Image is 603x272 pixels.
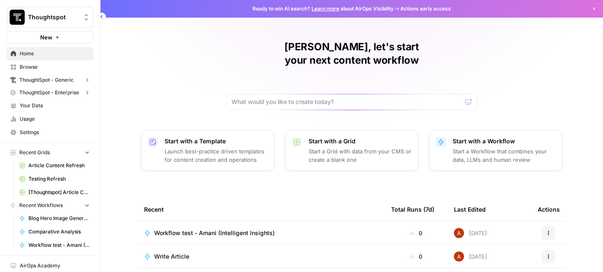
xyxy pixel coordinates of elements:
a: Browse [7,60,93,74]
div: Last Edited [454,198,486,221]
p: Start with a Grid [309,137,412,145]
span: Usage [20,115,90,123]
h1: [PERSON_NAME], let's start your next content workflow [226,40,477,67]
button: Recent Grids [7,146,93,159]
div: 0 [391,229,441,237]
span: Thoughtspot [28,13,79,21]
span: Write Article [154,252,189,261]
span: Browse [20,63,90,71]
span: Blog Hero Image Generator [28,215,90,222]
a: Comparative Analysis [15,225,93,238]
div: [DATE] [454,228,487,238]
button: Start with a TemplateLaunch best-practice driven templates for content creation and operations [141,130,275,171]
a: Blog Hero Image Generator [15,212,93,225]
a: [Thoughtspot] Article Creation [15,186,93,199]
img: Thoughtspot Logo [10,10,25,25]
span: Article Content Refresh [28,162,90,169]
img: em6uifynyh9mio6ldxz8kkfnatao [10,77,16,83]
button: ThoughtSpot - Enterprise [7,86,93,99]
span: Recent Workflows [19,202,63,209]
span: ThoughtSpot - Enterprise [19,89,79,96]
span: New [40,33,52,41]
div: [DATE] [454,251,487,262]
a: Usage [7,112,93,126]
span: Your Data [20,102,90,109]
p: Start with a Template [165,137,268,145]
button: Workspace: Thoughtspot [7,7,93,28]
span: Home [20,50,90,57]
div: Recent [144,198,378,221]
a: Article Content Refresh [15,159,93,172]
span: Settings [20,129,90,136]
img: vrq4y4cr1c7o18g7bic8abpwgxlg [454,228,464,238]
button: ThoughtSpot - Generic [7,74,93,86]
p: Start a Grid with data from your CMS or create a blank one [309,147,412,164]
button: Start with a WorkflowStart a Workflow that combines your data, LLMs and human review [429,130,563,171]
span: AirOps Academy [20,262,90,269]
span: Ready to win AI search? about AirOps Visibility [253,5,394,13]
span: Workflow test - Amani (Intelligent Insights) [28,241,90,249]
a: Settings [7,126,93,139]
span: [Thoughtspot] Article Creation [28,189,90,196]
button: New [7,31,93,44]
a: Your Data [7,99,93,112]
p: Start with a Workflow [453,137,556,145]
a: Testing Refresh [15,172,93,186]
span: Recent Grids [19,149,50,156]
a: Write Article [144,252,378,261]
a: Home [7,47,93,60]
p: Start a Workflow that combines your data, LLMs and human review [453,147,556,164]
a: Workflow test - Amani (Intelligent Insights) [144,229,378,237]
span: Workflow test - Amani (Intelligent Insights) [154,229,275,237]
span: Comparative Analysis [28,228,90,236]
span: ThoughtSpot - Generic [19,76,74,84]
input: What would you like to create today? [232,98,462,106]
button: Recent Workflows [7,199,93,212]
div: 0 [391,252,441,261]
button: Start with a GridStart a Grid with data from your CMS or create a blank one [285,130,419,171]
span: Testing Refresh [28,175,90,183]
img: vrq4y4cr1c7o18g7bic8abpwgxlg [454,251,464,262]
div: Total Runs (7d) [391,198,434,221]
a: Workflow test - Amani (Intelligent Insights) [15,238,93,252]
a: Learn more [312,5,339,12]
span: Actions early access [400,5,451,13]
div: Actions [538,198,560,221]
p: Launch best-practice driven templates for content creation and operations [165,147,268,164]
